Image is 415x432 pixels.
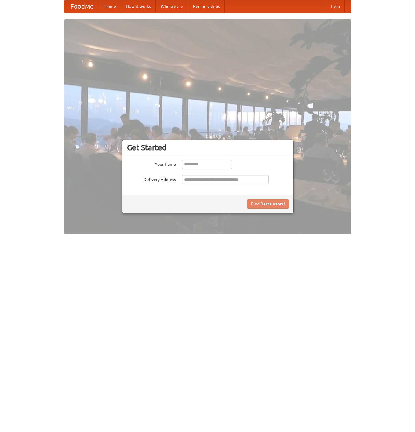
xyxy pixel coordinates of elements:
[64,0,100,13] a: FoodMe
[127,143,289,152] h3: Get Started
[121,0,156,13] a: How it works
[156,0,188,13] a: Who we are
[326,0,345,13] a: Help
[127,175,176,183] label: Delivery Address
[188,0,225,13] a: Recipe videos
[127,160,176,167] label: Your Name
[100,0,121,13] a: Home
[247,199,289,209] button: Find Restaurants!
